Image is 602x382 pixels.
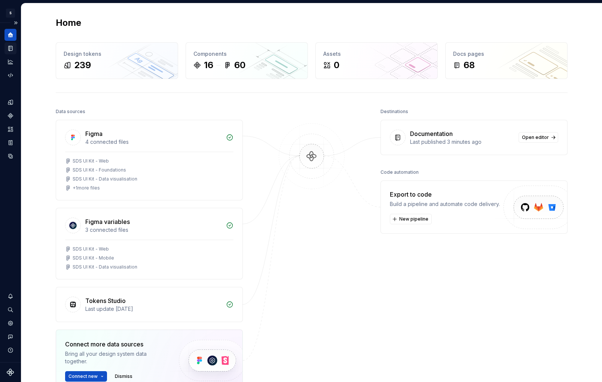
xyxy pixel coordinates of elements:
[186,42,308,79] a: Components1660
[73,167,126,173] div: SDS UI Kit - Foundations
[381,167,419,178] div: Code automation
[65,371,107,382] button: Connect new
[4,290,16,302] button: Notifications
[4,42,16,54] a: Documentation
[1,5,19,21] button: S
[4,331,16,343] button: Contact support
[390,190,500,199] div: Export to code
[453,50,560,58] div: Docs pages
[85,296,126,305] div: Tokens Studio
[410,129,453,138] div: Documentation
[4,96,16,108] a: Design tokens
[4,69,16,81] a: Code automation
[73,255,114,261] div: SDS UI Kit - Mobile
[10,18,21,28] button: Expand sidebar
[73,158,109,164] div: SDS UI Kit - Web
[56,120,243,200] a: Figma4 connected filesSDS UI Kit - WebSDS UI Kit - FoundationsSDS UI Kit - Data visualisation+1mo...
[85,129,103,138] div: Figma
[4,317,16,329] a: Settings
[73,264,137,270] div: SDS UI Kit - Data visualisation
[56,208,243,279] a: Figma variables3 connected filesSDS UI Kit - WebSDS UI Kit - MobileSDS UI Kit - Data visualisation
[73,176,137,182] div: SDS UI Kit - Data visualisation
[323,50,430,58] div: Assets
[4,29,16,41] a: Home
[56,287,243,322] a: Tokens StudioLast update [DATE]
[315,42,438,79] a: Assets0
[390,200,500,208] div: Build a pipeline and automate code delivery.
[65,350,166,365] div: Bring all your design system data together.
[445,42,568,79] a: Docs pages68
[85,217,130,226] div: Figma variables
[115,373,132,379] span: Dismiss
[410,138,514,146] div: Last published 3 minutes ago
[4,137,16,149] a: Storybook stories
[7,369,14,376] svg: Supernova Logo
[193,50,300,58] div: Components
[73,185,100,191] div: + 1 more files
[56,17,81,29] h2: Home
[74,59,91,71] div: 239
[390,214,432,224] button: New pipeline
[522,134,549,140] span: Open editor
[85,138,221,146] div: 4 connected files
[334,59,339,71] div: 0
[56,106,85,117] div: Data sources
[68,373,98,379] span: Connect new
[399,216,428,222] span: New pipeline
[4,304,16,316] button: Search ⌘K
[519,132,558,143] a: Open editor
[4,150,16,162] a: Data sources
[85,305,221,313] div: Last update [DATE]
[4,123,16,135] a: Assets
[73,246,109,252] div: SDS UI Kit - Web
[111,371,136,382] button: Dismiss
[85,226,221,234] div: 3 connected files
[64,50,170,58] div: Design tokens
[204,59,213,71] div: 16
[6,9,15,18] div: S
[4,56,16,68] a: Analytics
[65,340,166,349] div: Connect more data sources
[56,42,178,79] a: Design tokens239
[464,59,475,71] div: 68
[381,106,408,117] div: Destinations
[234,59,245,71] div: 60
[4,110,16,122] a: Components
